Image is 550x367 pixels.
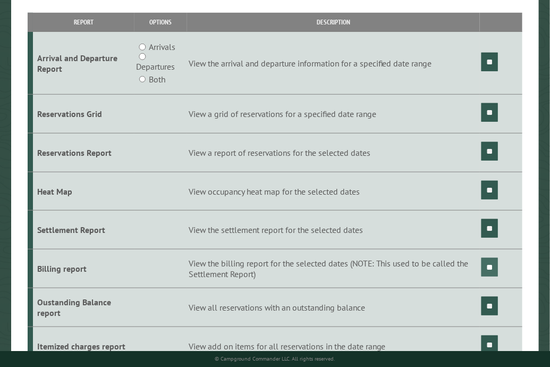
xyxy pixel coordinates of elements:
th: Description [187,13,480,31]
td: Settlement Report [33,211,134,249]
td: View the settlement report for the selected dates [187,211,480,249]
td: View occupancy heat map for the selected dates [187,172,480,211]
small: © Campground Commander LLC. All rights reserved. [215,355,335,362]
td: Billing report [33,249,134,288]
label: Both [149,73,165,86]
th: Report [33,13,134,31]
td: View the arrival and departure information for a specified date range [187,32,480,95]
td: View the billing report for the selected dates (NOTE: This used to be called the Settlement Report) [187,249,480,288]
td: Reservations Report [33,133,134,172]
td: Reservations Grid [33,95,134,134]
td: View a grid of reservations for a specified date range [187,95,480,134]
td: Itemized charges report [33,327,134,366]
td: View add on items for all reservations in the date range [187,327,480,366]
th: Options [134,13,187,31]
td: View all reservations with an outstanding balance [187,288,480,327]
td: Heat Map [33,172,134,211]
label: Arrivals [149,40,175,53]
td: Arrival and Departure Report [33,32,134,95]
label: Departures [136,60,175,73]
td: Oustanding Balance report [33,288,134,327]
td: View a report of reservations for the selected dates [187,133,480,172]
